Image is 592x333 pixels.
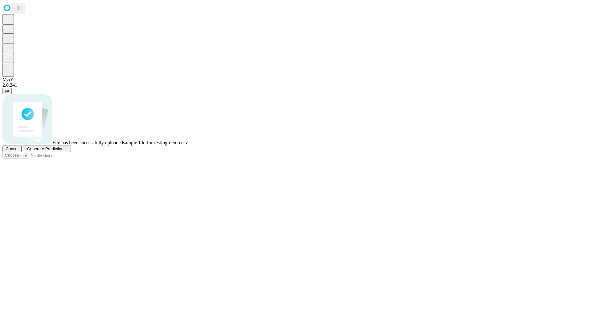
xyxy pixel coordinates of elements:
div: 2.0.241 [2,82,590,88]
button: @ [2,88,12,94]
div: MAY [2,77,590,82]
span: @ [5,89,9,93]
span: sample-file-for-testing-demo.csv [123,140,188,145]
span: File has been successfully uploaded [52,140,123,145]
span: Generate Predictions [27,146,65,151]
button: Cancel [2,146,22,152]
button: Generate Predictions [22,146,71,152]
span: Cancel [6,146,18,151]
